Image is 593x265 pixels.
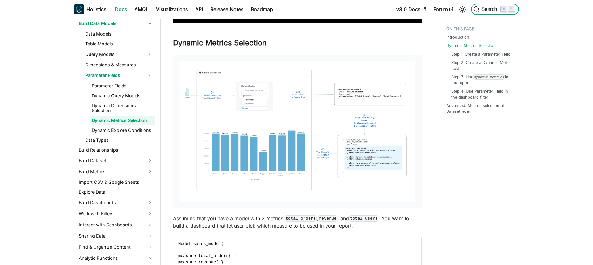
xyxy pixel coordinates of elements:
[178,242,221,246] span: Model sales_model
[207,4,247,14] a: Release Notes
[77,198,155,208] a: Build Dashboards
[83,70,144,80] a: Parameter Fields
[221,242,224,246] span: {
[229,254,231,258] span: {
[501,6,507,12] kbd: ⌘
[77,188,155,196] a: Explore Data
[173,38,422,50] h2: Dynamic Metrics Selection
[144,49,155,59] button: Expand sidebar category 'Query Models'
[86,6,106,13] b: Holistics
[74,4,106,14] a: HolisticsHolistics
[471,4,519,15] button: Search (Command+K)
[90,91,155,100] a: Dynamic Query Models
[77,209,155,219] a: Work with Filters
[234,254,236,258] span: }
[446,43,496,48] a: Dynamic Metrics Selection
[77,167,155,177] a: Build Metrics
[349,215,378,221] code: total_users
[77,231,155,241] a: Sharing Data
[77,220,155,230] a: Interact with Dashboards
[77,178,155,187] a: Import CSV & Google Sheets
[457,4,467,14] button: Switch between dark and light mode (currently light mode)
[393,4,430,14] a: v3.0 Docs
[83,61,155,69] a: Dimensions & Measures
[90,116,155,125] a: Dynamic Metrics Selection
[446,34,469,40] a: Introduction
[430,4,457,14] a: Forum
[480,6,501,12] span: Search
[90,126,155,135] a: Dynamic Explore Conditions
[144,70,155,80] button: Collapse sidebar category 'Parameter Fields'
[216,260,218,264] span: {
[247,4,277,14] a: Roadmap
[77,242,155,252] a: Find & Organize Content
[111,4,131,14] a: Docs
[77,146,155,154] a: Build Relationships
[179,61,415,202] img: Dynamic Metrics Selection
[83,30,155,38] a: Data Models
[77,253,155,263] a: Analytic Functions
[74,4,84,14] img: Holistics
[178,254,229,258] span: measure total_orders
[473,74,505,80] code: Dynamic Metrics
[178,260,216,264] span: measure revenue
[83,136,155,145] a: Data Types
[77,156,155,166] a: Build Datasets
[131,4,152,14] a: AMQL
[451,51,511,57] a: Step 1: Create a Parameter Field
[83,49,144,59] a: Query Models
[90,82,155,90] a: Parameter Fields
[83,40,155,48] a: Table Models
[451,88,513,100] a: Step 4: Use Parameter Field in the dashboard filter
[152,4,191,14] a: Visualizations
[221,260,224,264] span: }
[191,4,207,14] a: API
[173,215,422,229] p: Assuming that you have a model with 3 metrics: , , and . You want to build a dashboard that let u...
[77,19,155,28] a: Build Data Models
[508,6,515,12] kbd: K
[451,74,513,86] a: Step 3: UseDynamic Metricsin the report
[285,215,317,221] code: total_orders
[318,215,337,221] code: revenue
[90,101,155,115] a: Dynamic Dimensions Selection
[68,19,161,265] nav: Docs sidebar
[451,60,513,71] a: Step 2: Create a Dynamic Metric field
[446,103,515,114] a: Advanced: Metrics selection at Dataset level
